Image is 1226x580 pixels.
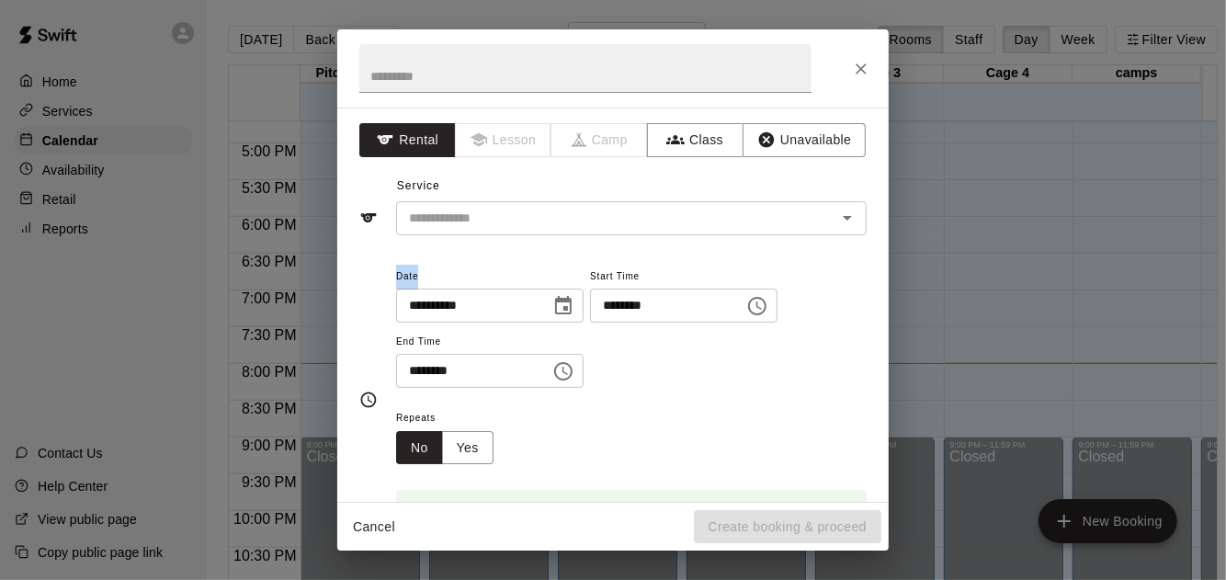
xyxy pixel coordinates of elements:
[397,179,440,192] span: Service
[396,330,584,355] span: End Time
[396,406,508,431] span: Repeats
[545,353,582,390] button: Choose time, selected time is 8:15 PM
[396,431,443,465] button: No
[442,431,494,465] button: Yes
[647,123,744,157] button: Class
[359,209,378,227] svg: Service
[442,495,587,529] div: Booking time is available
[456,123,552,157] span: Lessons must be created in the Services page first
[345,510,403,544] button: Cancel
[545,288,582,324] button: Choose date, selected date is Oct 12, 2025
[739,288,776,324] button: Choose time, selected time is 8:00 PM
[359,123,456,157] button: Rental
[743,123,866,157] button: Unavailable
[396,265,584,290] span: Date
[590,265,778,290] span: Start Time
[845,52,878,85] button: Close
[551,123,648,157] span: Camps can only be created in the Services page
[834,205,860,231] button: Open
[396,431,494,465] div: outlined button group
[359,391,378,409] svg: Timing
